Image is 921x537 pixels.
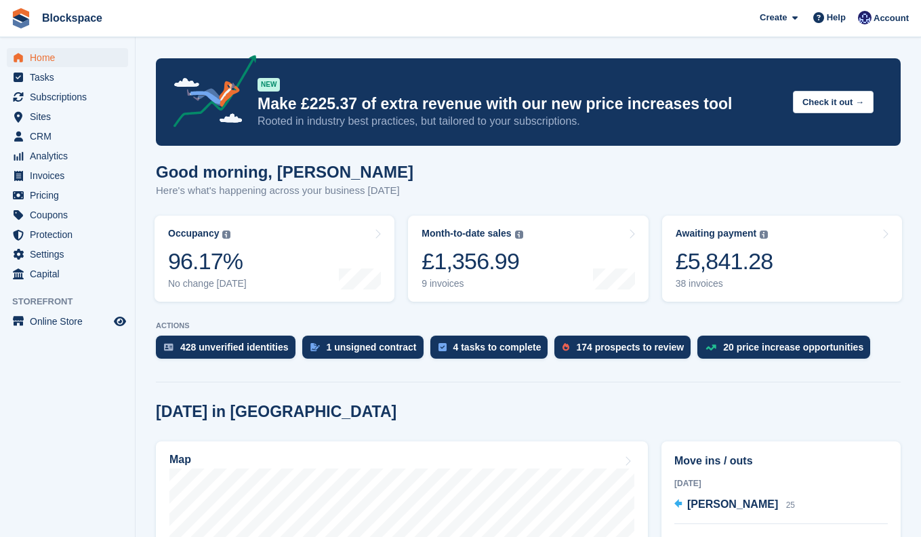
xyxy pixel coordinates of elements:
[30,146,111,165] span: Analytics
[723,342,863,353] div: 20 price increase opportunities
[30,166,111,185] span: Invoices
[674,453,888,469] h2: Move ins / outs
[30,264,111,283] span: Capital
[674,477,888,490] div: [DATE]
[7,264,128,283] a: menu
[786,500,795,510] span: 25
[37,7,108,29] a: Blockspace
[168,228,219,239] div: Occupancy
[30,186,111,205] span: Pricing
[760,11,787,24] span: Create
[168,247,247,275] div: 96.17%
[162,55,257,132] img: price-adjustments-announcement-icon-8257ccfd72463d97f412b2fc003d46551f7dbcb40ab6d574587a9cd5c0d94...
[697,336,877,365] a: 20 price increase opportunities
[30,48,111,67] span: Home
[327,342,417,353] div: 1 unsigned contract
[562,343,569,351] img: prospect-51fa495bee0391a8d652442698ab0144808aea92771e9ea1ae160a38d050c398.svg
[7,146,128,165] a: menu
[156,321,901,330] p: ACTIONS
[676,278,773,290] div: 38 invoices
[705,344,716,351] img: price_increase_opportunities-93ffe204e8149a01c8c9dc8f82e8f89637d9d84a8eef4429ea346261dce0b2c0.svg
[180,342,289,353] div: 428 unverified identities
[7,245,128,264] a: menu
[12,295,135,309] span: Storefront
[408,216,648,302] a: Month-to-date sales £1,356.99 9 invoices
[7,68,128,87] a: menu
[576,342,684,353] div: 174 prospects to review
[793,91,874,113] button: Check it out →
[30,127,111,146] span: CRM
[30,68,111,87] span: Tasks
[760,231,768,239] img: icon-info-grey-7440780725fd019a000dd9b08b2336e03edf1995a4989e88bcd33f0948082b44.svg
[7,205,128,224] a: menu
[7,107,128,126] a: menu
[554,336,697,365] a: 174 prospects to review
[874,12,909,25] span: Account
[112,313,128,330] a: Preview store
[453,342,541,353] div: 4 tasks to complete
[169,454,191,466] h2: Map
[156,336,302,365] a: 428 unverified identities
[430,336,555,365] a: 4 tasks to complete
[7,186,128,205] a: menu
[422,247,523,275] div: £1,356.99
[827,11,846,24] span: Help
[258,94,782,114] p: Make £225.37 of extra revenue with our new price increases tool
[155,216,394,302] a: Occupancy 96.17% No change [DATE]
[30,87,111,106] span: Subscriptions
[164,343,173,351] img: verify_identity-adf6edd0f0f0b5bbfe63781bf79b02c33cf7c696d77639b501bdc392416b5a36.svg
[156,183,413,199] p: Here's what's happening across your business [DATE]
[7,312,128,331] a: menu
[156,403,396,421] h2: [DATE] in [GEOGRAPHIC_DATA]
[222,231,230,239] img: icon-info-grey-7440780725fd019a000dd9b08b2336e03edf1995a4989e88bcd33f0948082b44.svg
[676,247,773,275] div: £5,841.28
[30,225,111,244] span: Protection
[676,228,757,239] div: Awaiting payment
[674,496,795,514] a: [PERSON_NAME] 25
[515,231,523,239] img: icon-info-grey-7440780725fd019a000dd9b08b2336e03edf1995a4989e88bcd33f0948082b44.svg
[156,163,413,181] h1: Good morning, [PERSON_NAME]
[302,336,430,365] a: 1 unsigned contract
[30,245,111,264] span: Settings
[422,278,523,290] div: 9 invoices
[258,114,782,129] p: Rooted in industry best practices, but tailored to your subscriptions.
[310,343,320,351] img: contract_signature_icon-13c848040528278c33f63329250d36e43548de30e8caae1d1a13099fd9432cc5.svg
[858,11,872,24] img: Jodi Rider
[438,343,447,351] img: task-75834270c22a3079a89374b754ae025e5fb1db73e45f91037f5363f120a921f8.svg
[7,166,128,185] a: menu
[30,312,111,331] span: Online Store
[11,8,31,28] img: stora-icon-8386f47178a22dfd0bd8f6a31ec36ba5ce8667c1dd55bd0f319d3a0aa187defe.svg
[168,278,247,290] div: No change [DATE]
[7,225,128,244] a: menu
[7,48,128,67] a: menu
[30,205,111,224] span: Coupons
[687,498,778,510] span: [PERSON_NAME]
[422,228,511,239] div: Month-to-date sales
[7,87,128,106] a: menu
[258,78,280,92] div: NEW
[662,216,902,302] a: Awaiting payment £5,841.28 38 invoices
[7,127,128,146] a: menu
[30,107,111,126] span: Sites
